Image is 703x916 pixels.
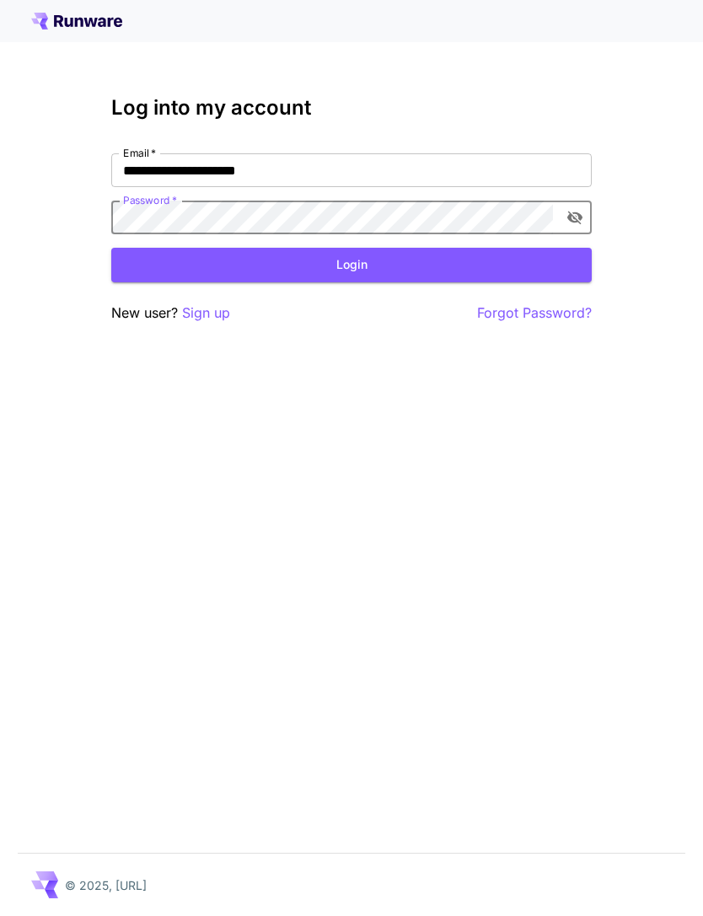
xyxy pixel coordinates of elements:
[477,303,592,324] button: Forgot Password?
[111,96,592,120] h3: Log into my account
[111,303,230,324] p: New user?
[123,146,156,160] label: Email
[111,248,592,282] button: Login
[123,193,177,207] label: Password
[182,303,230,324] button: Sign up
[65,876,147,894] p: © 2025, [URL]
[560,202,590,233] button: toggle password visibility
